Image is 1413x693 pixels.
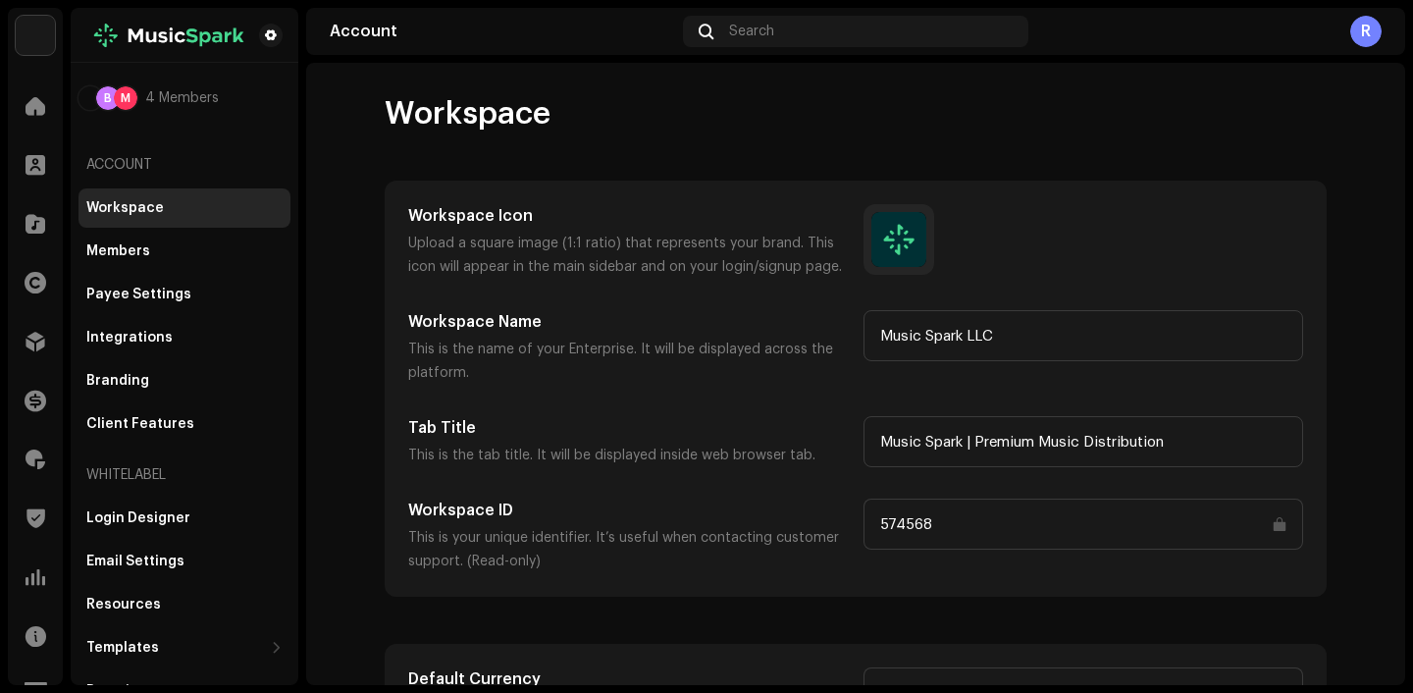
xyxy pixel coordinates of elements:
div: Account [330,24,675,39]
re-m-nav-item: Client Features [78,404,290,444]
re-m-nav-item: Resources [78,585,290,624]
span: Workspace [385,94,550,133]
div: Members [86,243,150,259]
div: R [1350,16,1382,47]
re-m-nav-item: Integrations [78,318,290,357]
re-m-nav-item: Login Designer [78,499,290,538]
re-a-nav-header: Account [78,141,290,188]
h5: Workspace ID [408,499,848,522]
div: Payee Settings [86,287,191,302]
p: This is the tab title. It will be displayed inside web browser tab. [408,444,848,467]
span: Search [729,24,774,39]
p: This is your unique identifier. It’s useful when contacting customer support. (Read-only) [408,526,848,573]
re-m-nav-item: Members [78,232,290,271]
div: Resources [86,597,161,613]
re-m-nav-item: Email Settings [78,542,290,581]
img: 398752d2-cab3-4c5f-ad21-1c0644943705 [78,86,102,110]
div: Templates [86,640,159,656]
p: Upload a square image (1:1 ratio) that represents your brand. This icon will appear in the main s... [408,232,848,279]
div: Login Designer [86,510,190,526]
re-m-nav-dropdown: Templates [78,628,290,667]
div: Client Features [86,416,194,432]
h5: Tab Title [408,416,848,440]
div: Workspace [86,200,164,216]
h5: Workspace Icon [408,204,848,228]
re-m-nav-item: Workspace [78,188,290,228]
re-a-nav-header: Whitelabel [78,452,290,499]
div: Integrations [86,330,173,346]
div: Branding [86,373,149,389]
span: 4 Members [145,90,219,106]
div: B [96,86,120,110]
p: This is the name of your Enterprise. It will be displayed across the platform. [408,338,848,385]
div: M [114,86,137,110]
re-m-nav-item: Payee Settings [78,275,290,314]
input: Type something... [863,499,1303,550]
div: Email Settings [86,554,184,569]
h5: Default Currency [408,667,848,691]
img: b012e8be-3435-4c6f-a0fa-ef5940768437 [86,24,251,47]
h5: Workspace Name [408,310,848,334]
input: Type something... [863,416,1303,467]
img: bc4c4277-71b2-49c5-abdf-ca4e9d31f9c1 [16,16,55,55]
re-m-nav-item: Branding [78,361,290,400]
input: Type something... [863,310,1303,361]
